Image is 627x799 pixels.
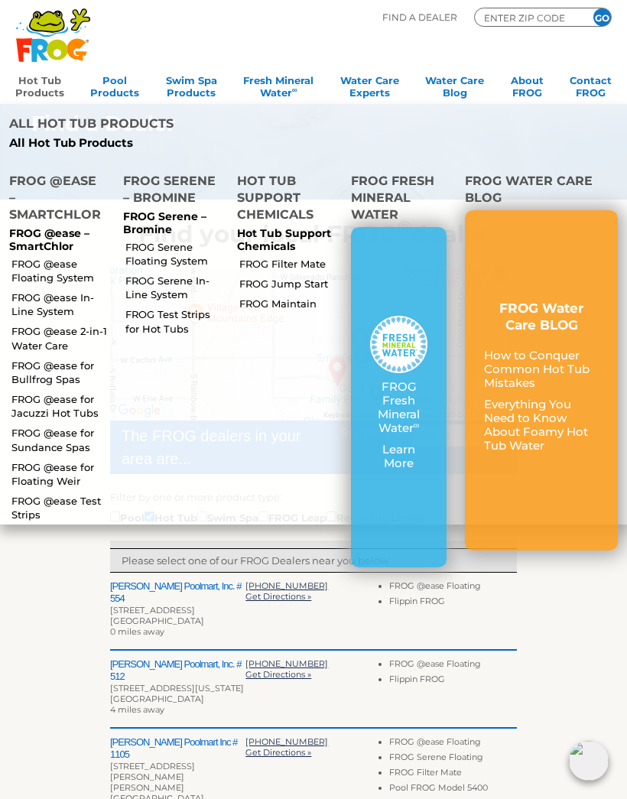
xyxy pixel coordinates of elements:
[370,380,427,435] p: FROG Fresh Mineral Water
[11,291,110,318] a: FROG @ease In-Line System
[9,227,105,253] p: FROG @ease – SmartChlor
[237,227,333,253] p: Hot Tub Support Chemicals
[245,658,328,669] a: [PHONE_NUMBER]
[166,70,217,100] a: Swim SpaProducts
[245,736,328,747] a: [PHONE_NUMBER]
[239,257,338,271] a: FROG Filter Mate
[125,274,224,301] a: FROG Serene In-Line System
[389,767,517,782] li: FROG Filter Mate
[465,173,618,210] h4: FROG Water Care Blog
[382,8,457,27] p: Find A Dealer
[11,257,110,284] a: FROG @ease Floating System
[11,359,110,386] a: FROG @ease for Bullfrog Spas
[292,86,297,94] sup: ∞
[239,297,338,310] a: FROG Maintain
[110,626,164,637] span: 0 miles away
[11,392,110,420] a: FROG @ease for Jacuzzi Hot Tubs
[245,747,311,758] a: Get Directions »
[370,443,427,470] p: Learn More
[484,398,599,453] p: Everything You Need to Know About Foamy Hot Tub Water
[11,426,110,453] a: FROG @ease for Sundance Spas
[370,316,427,478] a: FROG Fresh Mineral Water∞ Learn More
[511,70,544,100] a: AboutFROG
[123,210,219,236] p: FROG Serene – Bromine
[9,173,105,227] h4: FROG @ease – SmartChlor
[11,324,110,352] a: FROG @ease 2-in-1 Water Care
[110,580,245,605] h2: [PERSON_NAME] Poolmart, Inc. # 554
[389,782,517,797] li: Pool FROG Model 5400
[11,460,110,488] a: FROG @ease for Floating Weir
[389,736,517,752] li: FROG @ease Floating
[569,741,609,781] img: openIcon
[90,70,139,100] a: PoolProducts
[570,70,612,100] a: ContactFROG
[593,8,611,26] input: GO
[484,300,599,460] a: FROG Water Care BLOG How to Conquer Common Hot Tub Mistakes Everything You Need to Know About Foa...
[484,349,599,390] p: How to Conquer Common Hot Tub Mistakes
[9,115,302,136] h4: All Hot Tub Products
[425,70,484,100] a: Water CareBlog
[9,136,302,150] a: All Hot Tub Products
[123,173,219,210] h4: FROG Serene – Bromine
[389,596,517,611] li: Flippin FROG
[389,580,517,596] li: FROG @ease Floating
[389,752,517,767] li: FROG Serene Floating
[340,70,399,100] a: Water CareExperts
[110,658,245,683] h2: [PERSON_NAME] Poolmart, Inc. # 512
[245,580,328,591] a: [PHONE_NUMBER]
[125,307,224,335] a: FROG Test Strips for Hot Tubs
[110,615,245,626] div: [GEOGRAPHIC_DATA]
[110,704,164,715] span: 4 miles away
[239,277,338,291] a: FROG Jump Start
[243,70,313,100] a: Fresh MineralWater∞
[484,300,599,333] h3: FROG Water Care BLOG
[122,553,505,568] p: Please select one of our FROG Dealers near you below.
[110,693,245,704] div: [GEOGRAPHIC_DATA]
[110,683,245,693] div: [STREET_ADDRESS][US_STATE]
[237,173,333,227] h4: Hot Tub Support Chemicals
[245,591,311,602] a: Get Directions »
[351,173,447,227] h4: FROG Fresh Mineral Water
[389,658,517,674] li: FROG @ease Floating
[125,240,224,268] a: FROG Serene Floating System
[245,669,311,680] a: Get Directions »
[414,420,420,430] sup: ∞
[482,11,574,24] input: Zip Code Form
[15,70,64,100] a: Hot TubProducts
[11,494,110,521] a: FROG @ease Test Strips
[110,736,245,761] h2: [PERSON_NAME] Poolmart Inc # 1105
[110,605,245,615] div: [STREET_ADDRESS]
[389,674,517,689] li: Flippin FROG
[110,761,245,793] div: [STREET_ADDRESS][PERSON_NAME][PERSON_NAME]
